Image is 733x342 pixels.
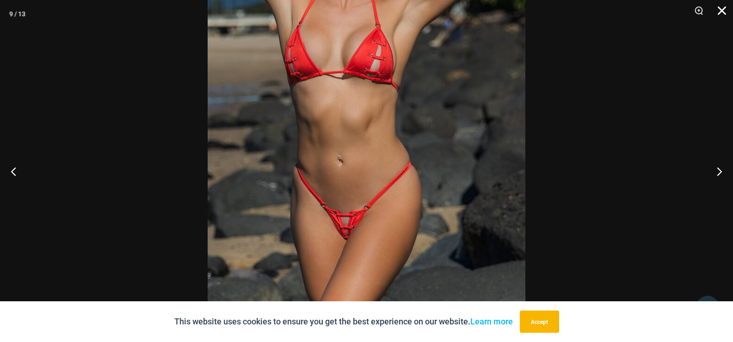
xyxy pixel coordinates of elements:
button: Accept [520,311,559,333]
p: This website uses cookies to ensure you get the best experience on our website. [174,315,513,329]
a: Learn more [470,317,513,326]
button: Next [698,148,733,194]
div: 9 / 13 [9,7,25,21]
